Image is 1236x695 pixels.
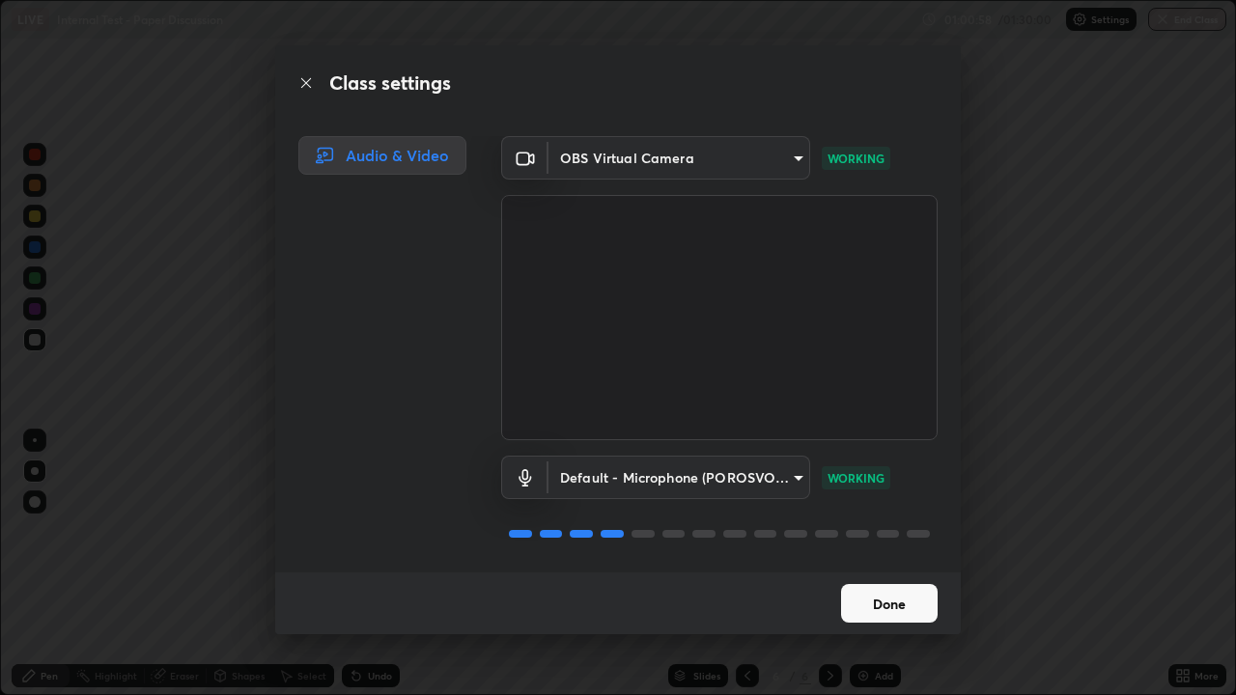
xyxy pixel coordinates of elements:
div: OBS Virtual Camera [548,136,810,180]
p: WORKING [828,469,885,486]
h2: Class settings [329,69,451,97]
button: Done [841,584,938,623]
div: OBS Virtual Camera [548,456,810,499]
p: WORKING [828,150,885,167]
div: Audio & Video [298,136,466,175]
